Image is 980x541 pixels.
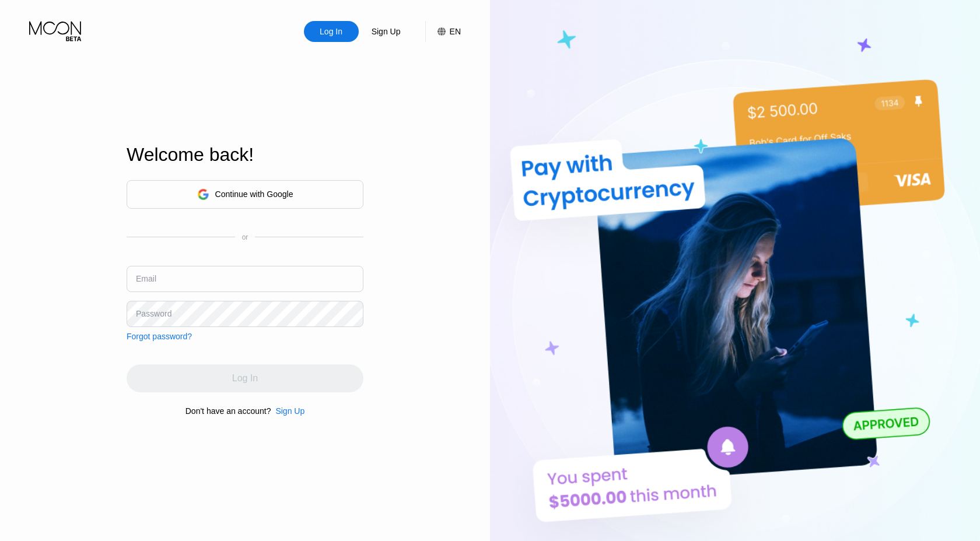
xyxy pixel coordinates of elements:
[127,180,363,209] div: Continue with Google
[127,144,363,166] div: Welcome back!
[359,21,414,42] div: Sign Up
[318,26,344,37] div: Log In
[304,21,359,42] div: Log In
[136,274,156,283] div: Email
[136,309,171,318] div: Password
[215,189,293,199] div: Continue with Google
[370,26,402,37] div: Sign Up
[185,406,271,416] div: Don't have an account?
[425,21,461,42] div: EN
[127,332,192,341] div: Forgot password?
[271,406,304,416] div: Sign Up
[450,27,461,36] div: EN
[242,233,249,241] div: or
[275,406,304,416] div: Sign Up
